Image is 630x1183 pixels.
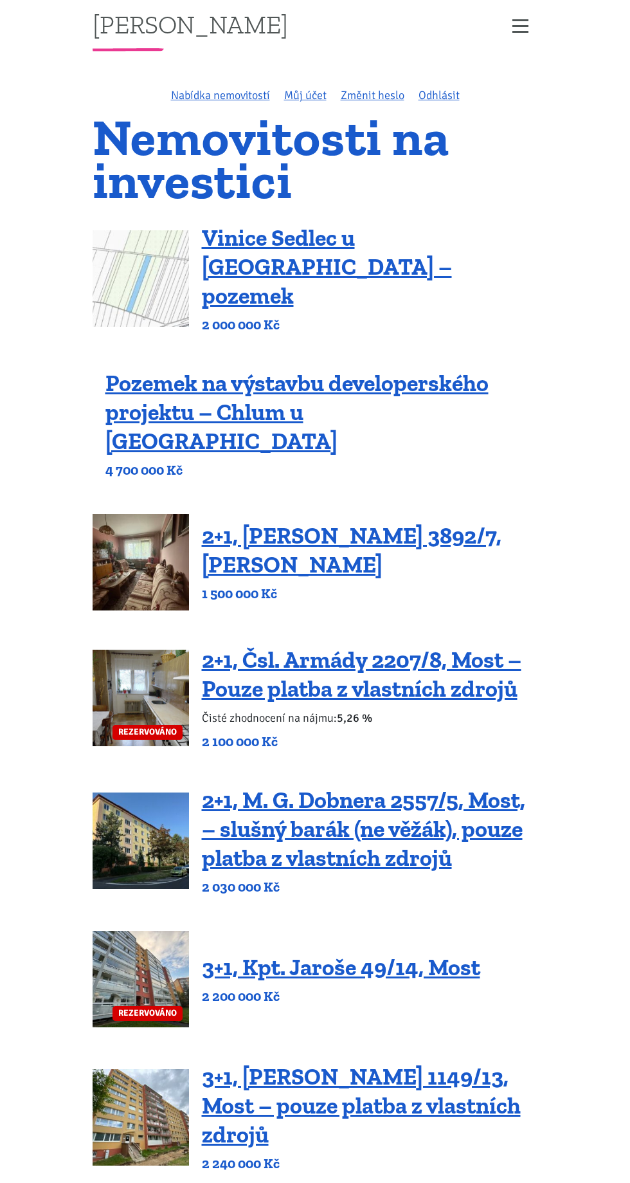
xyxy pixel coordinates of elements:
[105,369,489,455] a: Pozemek na výstavbu developerského projektu – Chlum u [GEOGRAPHIC_DATA]
[202,733,538,751] p: 2 100 000 Kč
[113,1006,183,1021] span: REZERVOVÁNO
[202,953,480,981] a: 3+1, Kpt. Jaroše 49/14, Most
[105,461,538,479] p: 4 700 000 Kč
[171,88,270,102] a: Nabídka nemovitostí
[93,116,538,202] h1: Nemovitosti na investici
[284,88,327,102] a: Můj účet
[93,931,189,1027] a: REZERVOVÁNO
[202,1063,521,1148] a: 3+1, [PERSON_NAME] 1149/13, Most – pouze platba z vlastních zdrojů
[503,15,538,37] button: Zobrazit menu
[337,711,372,725] b: 5,26 %
[202,987,480,1005] p: 2 200 000 Kč
[202,316,538,334] p: 2 000 000 Kč
[202,1155,538,1173] p: 2 240 000 Kč
[202,585,538,603] p: 1 500 000 Kč
[93,12,288,37] a: [PERSON_NAME]
[202,786,525,872] a: 2+1, M. G. Dobnera 2557/5, Most, – slušný barák (ne věžák), pouze platba z vlastních zdrojů
[93,650,189,746] a: REZERVOVÁNO
[341,88,404,102] a: Změnit heslo
[202,709,538,727] p: Čisté zhodnocení na nájmu:
[202,224,452,309] a: Vinice Sedlec u [GEOGRAPHIC_DATA] – pozemek
[202,878,538,896] p: 2 030 000 Kč
[202,646,521,702] a: 2+1, Čsl. Armády 2207/8, Most – Pouze platba z vlastních zdrojů
[113,725,183,740] span: REZERVOVÁNO
[419,88,460,102] a: Odhlásit
[202,522,501,578] a: 2+1, [PERSON_NAME] 3892/7, [PERSON_NAME]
